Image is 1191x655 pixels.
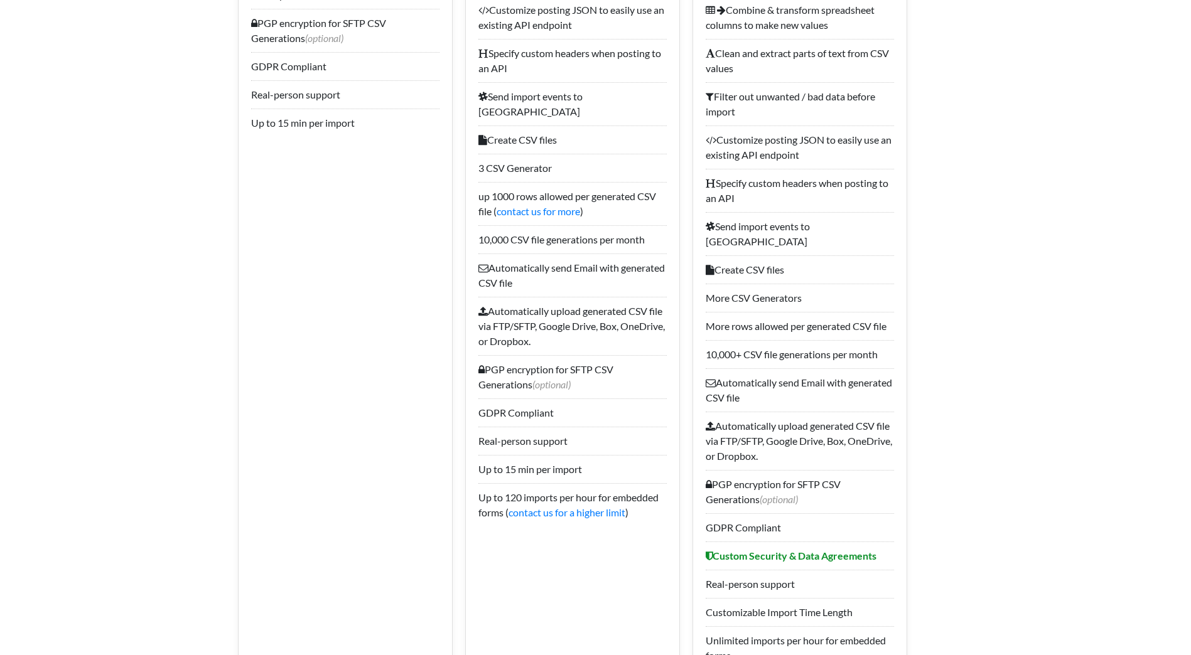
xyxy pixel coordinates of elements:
li: PGP encryption for SFTP CSV Generations [478,355,667,398]
li: Specify custom headers when posting to an API [706,169,894,212]
li: Automatically send Email with generated CSV file [478,253,667,297]
li: PGP encryption for SFTP CSV Generations [706,470,894,513]
li: Up to 120 imports per hour for embedded forms ( ) [478,483,667,526]
li: Automatically send Email with generated CSV file [706,368,894,412]
li: 10,000 CSV file generations per month [478,225,667,253]
li: Real-person support [251,80,439,109]
li: Filter out unwanted / bad data before import [706,82,894,125]
li: 3 CSV Generator [478,154,667,182]
a: contact us for more [497,205,580,217]
li: Create CSV files [478,125,667,154]
iframe: Drift Widget Chat Controller [1128,592,1176,640]
li: Up to 15 min per import [251,109,439,137]
li: Create CSV files [706,255,894,284]
li: Real-person support [706,570,894,598]
li: More CSV Generators [706,284,894,312]
li: up 1000 rows allowed per generated CSV file ( ) [478,182,667,225]
li: GDPR Compliant [706,513,894,541]
a: contact us for a higher limit [509,506,625,518]
li: Send import events to [GEOGRAPHIC_DATA] [478,82,667,125]
li: Send import events to [GEOGRAPHIC_DATA] [706,212,894,255]
li: GDPR Compliant [251,52,439,80]
li: More rows allowed per generated CSV file [706,312,894,340]
span: (optional) [532,378,571,390]
li: Automatically upload generated CSV file via FTP/SFTP, Google Drive, Box, OneDrive, or Dropbox. [478,297,667,355]
li: Real-person support [478,427,667,455]
li: Specify custom headers when posting to an API [478,39,667,82]
span: (optional) [760,493,798,505]
li: PGP encryption for SFTP CSV Generations [251,9,439,52]
li: Customizable Import Time Length [706,598,894,626]
li: 10,000+ CSV file generations per month [706,340,894,368]
li: Up to 15 min per import [478,455,667,483]
b: Custom Security & Data Agreements [706,550,876,562]
li: Automatically upload generated CSV file via FTP/SFTP, Google Drive, Box, OneDrive, or Dropbox. [706,412,894,470]
li: Customize posting JSON to easily use an existing API endpoint [706,125,894,169]
span: (optional) [305,32,343,44]
li: Clean and extract parts of text from CSV values [706,39,894,82]
li: GDPR Compliant [478,398,667,427]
